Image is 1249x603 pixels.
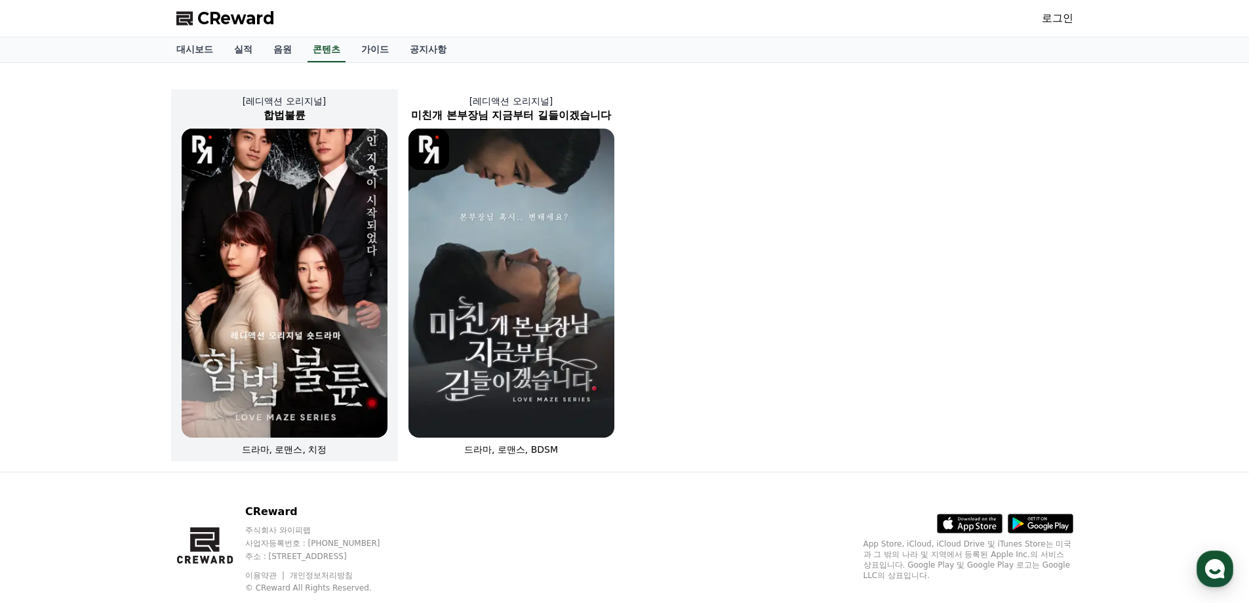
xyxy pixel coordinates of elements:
span: 드라마, 로맨스, 치정 [242,444,327,455]
h2: 미친개 본부장님 지금부터 길들이겠습니다 [398,108,625,123]
a: 대화 [87,416,169,449]
a: 공지사항 [399,37,457,62]
p: 주소 : [STREET_ADDRESS] [245,551,405,562]
p: App Store, iCloud, iCloud Drive 및 iTunes Store는 미국과 그 밖의 나라 및 지역에서 등록된 Apple Inc.의 서비스 상표입니다. Goo... [863,539,1073,581]
a: 설정 [169,416,252,449]
a: 가이드 [351,37,399,62]
a: 이용약관 [245,571,287,580]
p: 사업자등록번호 : [PHONE_NUMBER] [245,538,405,549]
a: [레디액션 오리지널] 합법불륜 합법불륜 [object Object] Logo 드라마, 로맨스, 치정 [171,84,398,467]
p: [레디액션 오리지널] [171,94,398,108]
img: [object Object] Logo [182,129,223,170]
span: 드라마, 로맨스, BDSM [464,444,558,455]
span: 홈 [41,436,49,446]
a: 콘텐츠 [307,37,346,62]
a: 실적 [224,37,263,62]
span: 설정 [203,436,218,446]
img: 합법불륜 [182,129,387,438]
img: [object Object] Logo [408,129,450,170]
img: 미친개 본부장님 지금부터 길들이겠습니다 [408,129,614,438]
a: 음원 [263,37,302,62]
p: [레디액션 오리지널] [398,94,625,108]
span: 대화 [120,436,136,447]
a: 로그인 [1042,10,1073,26]
p: 주식회사 와이피랩 [245,525,405,535]
a: [레디액션 오리지널] 미친개 본부장님 지금부터 길들이겠습니다 미친개 본부장님 지금부터 길들이겠습니다 [object Object] Logo 드라마, 로맨스, BDSM [398,84,625,467]
span: CReward [197,8,275,29]
h2: 합법불륜 [171,108,398,123]
p: CReward [245,504,405,520]
a: CReward [176,8,275,29]
p: © CReward All Rights Reserved. [245,583,405,593]
a: 개인정보처리방침 [290,571,353,580]
a: 대시보드 [166,37,224,62]
a: 홈 [4,416,87,449]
